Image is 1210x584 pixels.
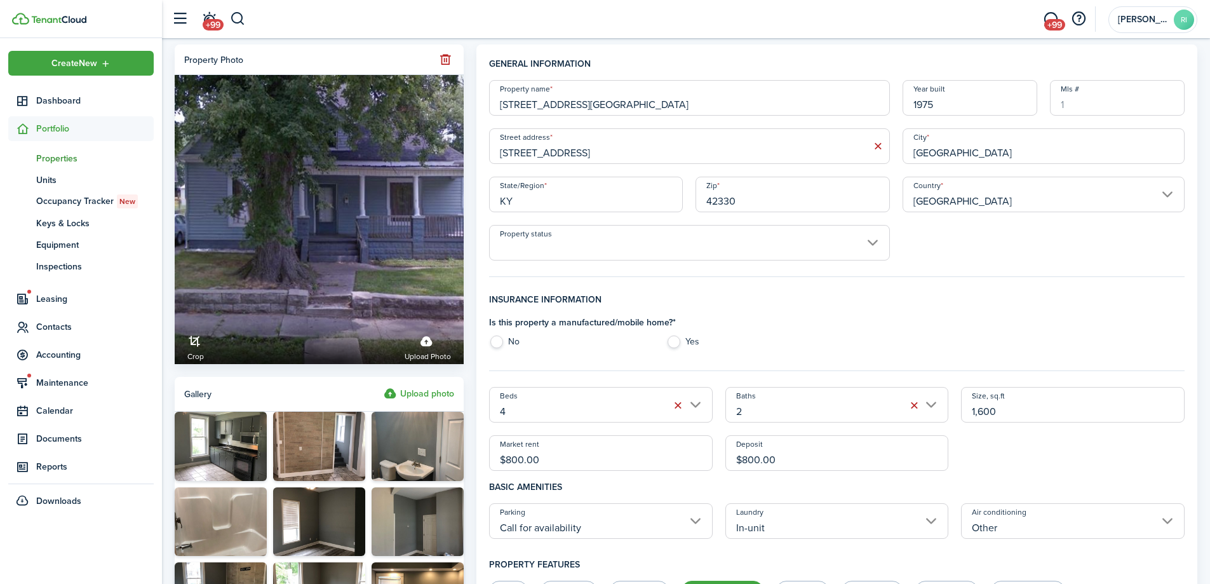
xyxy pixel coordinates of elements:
[36,320,154,334] span: Contacts
[489,316,830,329] h4: Is this property a manufactured/mobile home? *
[230,8,246,30] button: Search
[36,404,154,418] span: Calendar
[725,503,949,539] input: Laundry
[489,336,654,355] label: No
[725,435,949,471] input: 0.00
[187,329,204,363] a: Crop
[1068,8,1089,30] button: Open resource center
[36,94,154,107] span: Dashboard
[405,350,451,363] span: Upload photo
[8,147,154,169] a: Properties
[489,128,889,164] input: Start typing the address and then select from the dropdown
[489,293,1185,316] h4: Insurance information
[8,191,154,212] a: Occupancy TrackerNew
[36,238,154,252] span: Equipment
[1118,15,1169,24] span: RANDALL INVESTMENT PROPERTIES
[8,234,154,255] a: Equipment
[36,122,154,135] span: Portfolio
[1050,80,1185,116] input: 1
[36,494,81,508] span: Downloads
[669,397,687,414] button: Clear
[51,59,97,68] span: Create New
[36,432,154,445] span: Documents
[36,217,154,230] span: Keys & Locks
[8,212,154,234] a: Keys & Locks
[175,412,267,481] img: IMG_7855.jpg
[8,51,154,76] button: Open menu
[36,152,154,165] span: Properties
[8,88,154,113] a: Dashboard
[36,194,154,208] span: Occupancy Tracker
[175,487,267,557] img: IMG_7858.jpg
[36,376,154,390] span: Maintenance
[905,397,923,414] button: Clear
[12,13,29,25] img: TenantCloud
[36,260,154,273] span: Inspections
[36,460,154,473] span: Reports
[36,173,154,187] span: Units
[961,503,1185,539] input: Air conditioning
[1174,10,1194,30] avatar-text: RI
[489,57,1185,80] h4: General information
[184,388,212,401] span: Gallery
[489,548,1185,581] h4: Property features
[273,412,365,481] img: IMG_7856.jpg
[187,350,204,363] span: Crop
[203,19,224,31] span: +99
[666,336,831,355] label: Yes
[8,255,154,277] a: Inspections
[1039,3,1063,36] a: Messaging
[197,3,221,36] a: Notifications
[168,7,192,31] button: Open sidebar
[489,503,713,539] input: Parking
[273,487,365,557] img: IMG_7859.jpg
[405,329,451,363] label: Upload photo
[372,412,464,481] img: IMG_7857.jpg
[184,53,243,67] div: Property photo
[8,169,154,191] a: Units
[36,348,154,362] span: Accounting
[436,51,454,69] button: Remove file
[489,471,1185,503] h4: Basic amenities
[372,487,464,557] img: IMG_7860.jpg
[1044,19,1065,31] span: +99
[31,16,86,24] img: TenantCloud
[8,454,154,479] a: Reports
[961,387,1185,423] input: 0.00
[119,196,135,207] span: New
[36,292,154,306] span: Leasing
[489,435,713,471] input: 0.00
